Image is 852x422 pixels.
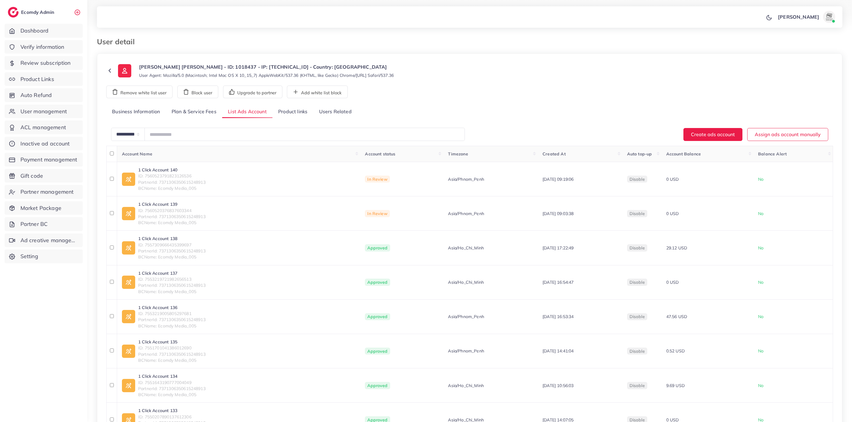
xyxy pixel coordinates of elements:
[138,236,206,242] a: 1 Click Account 138
[5,185,83,199] a: Partner management
[272,105,313,118] a: Product links
[5,233,83,247] a: Ad creative management
[5,153,83,167] a: Payment management
[138,201,206,207] a: 1 Click Account 139
[5,201,83,215] a: Market Package
[122,276,135,289] img: ic-ad-info.7fc67b75.svg
[138,414,206,420] span: ID: 7550207890137612306
[543,314,574,319] span: [DATE] 16:53:34
[630,314,645,319] span: disable
[758,177,763,182] span: No
[758,314,763,319] span: No
[758,245,763,251] span: No
[138,220,206,226] span: BCName: Ecomdy Media_005
[122,207,135,220] img: ic-ad-info.7fc67b75.svg
[138,248,206,254] span: PartnerId: 7371306350615248913
[365,151,395,157] span: Account status
[122,151,152,157] span: Account Name
[5,249,83,263] a: Setting
[5,72,83,86] a: Product Links
[138,242,206,248] span: ID: 7557309666435399697
[448,151,468,157] span: Timezone
[20,236,78,244] span: Ad creative management
[8,7,56,17] a: logoEcomdy Admin
[365,210,390,217] span: In Review
[138,167,206,173] a: 1 Click Account 140
[5,217,83,231] a: Partner BC
[543,177,574,182] span: [DATE] 09:19:06
[448,348,484,354] span: Asia/Phnom_Penh
[448,176,484,182] span: Asia/Phnom_Penh
[666,348,685,354] span: 0.52 USD
[138,208,206,214] span: ID: 7560520376837603344
[666,211,679,216] span: 0 USD
[5,137,83,151] a: Inactive ad account
[5,120,83,134] a: ACL management
[630,383,645,388] span: disable
[365,244,390,252] span: Approved
[666,245,687,251] span: 29.12 USD
[666,151,701,157] span: Account Balance
[448,245,484,251] span: Asia/Ho_Chi_Minh
[758,151,787,157] span: Balance Alert
[666,177,679,182] span: 0 USD
[20,27,48,35] span: Dashboard
[20,75,54,83] span: Product Links
[138,311,206,317] span: ID: 7553219005805297681
[666,383,685,388] span: 9.69 USD
[223,86,282,98] button: Upgrade to partner
[5,56,83,70] a: Review subscription
[138,270,206,276] a: 1 Click Account 137
[630,349,645,354] span: disable
[5,40,83,54] a: Verify information
[775,11,838,23] a: [PERSON_NAME]avatar
[543,151,566,157] span: Created At
[138,323,206,329] span: BCName: Ecomdy Media_005
[20,123,66,131] span: ACL management
[365,382,390,389] span: Approved
[138,351,206,357] span: PartnerId: 7371306350615248913
[106,86,173,98] button: Remove white list user
[823,11,835,23] img: avatar
[138,185,206,191] span: BCName: Ecomdy Media_005
[747,128,828,141] button: Assign ads account manually
[365,313,390,320] span: Approved
[122,241,135,255] img: ic-ad-info.7fc67b75.svg
[222,105,272,118] a: List Ads Account
[448,211,484,217] span: Asia/Phnom_Penh
[630,280,645,285] span: disable
[543,211,574,216] span: [DATE] 09:03:38
[138,254,206,260] span: BCName: Ecomdy Media_005
[139,72,394,78] small: User Agent: Mozilla/5.0 (Macintosh; Intel Mac OS X 10_15_7) AppleWebKit/537.36 (KHTML, like Gecko...
[666,314,687,319] span: 47.56 USD
[138,317,206,323] span: PartnerId: 7371306350615248913
[543,245,574,251] span: [DATE] 17:22:49
[365,348,390,355] span: Approved
[138,214,206,220] span: PartnerId: 7371306350615248913
[20,43,64,51] span: Verify information
[122,379,135,392] img: ic-ad-info.7fc67b75.svg
[20,220,48,228] span: Partner BC
[20,108,67,115] span: User management
[139,63,394,70] p: [PERSON_NAME] [PERSON_NAME] - ID: 1018437 - IP: [TECHNICAL_ID] - Country: [GEOGRAPHIC_DATA]
[758,348,763,354] span: No
[138,380,206,386] span: ID: 7551643190777004049
[758,383,763,388] span: No
[138,305,206,311] a: 1 Click Account 136
[20,204,61,212] span: Market Package
[448,314,484,320] span: Asia/Phnom_Penh
[543,383,574,388] span: [DATE] 10:56:03
[8,7,19,17] img: logo
[177,86,218,98] button: Block user
[118,64,131,77] img: ic-user-info.36bf1079.svg
[313,105,357,118] a: Users Related
[138,173,206,179] span: ID: 7560523791823126536
[138,408,206,414] a: 1 Click Account 133
[666,280,679,285] span: 0 USD
[630,245,645,251] span: disable
[5,169,83,183] a: Gift code
[166,105,222,118] a: Plan & Service Fees
[97,37,139,46] h3: User detail
[20,59,71,67] span: Review subscription
[122,345,135,358] img: ic-ad-info.7fc67b75.svg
